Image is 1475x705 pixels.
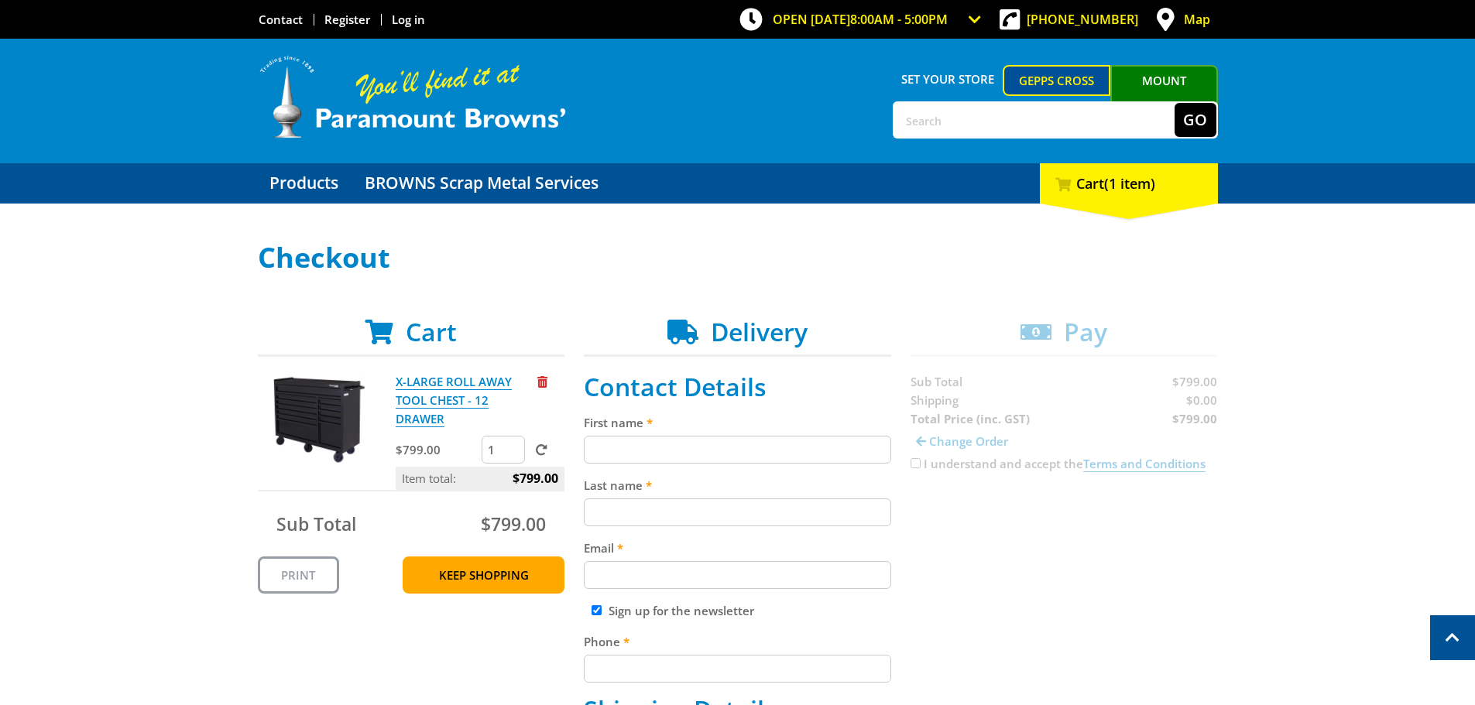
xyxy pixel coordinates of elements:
[258,556,339,594] a: Print
[584,498,891,526] input: Please enter your last name.
[396,374,512,427] a: X-LARGE ROLL AWAY TOOL CHEST - 12 DRAWER
[273,372,365,465] img: X-LARGE ROLL AWAY TOOL CHEST - 12 DRAWER
[1003,65,1110,96] a: Gepps Cross
[584,372,891,402] h2: Contact Details
[537,374,547,389] a: Remove from cart
[396,440,479,459] p: $799.00
[711,315,808,348] span: Delivery
[481,512,546,536] span: $799.00
[392,12,425,27] a: Log in
[258,54,568,140] img: Paramount Browns'
[259,12,303,27] a: Go to the Contact page
[1175,103,1216,137] button: Go
[584,539,891,557] label: Email
[513,467,558,490] span: $799.00
[258,163,350,204] a: Go to the Products page
[258,242,1218,273] h1: Checkout
[584,632,891,651] label: Phone
[584,436,891,464] input: Please enter your first name.
[324,12,370,27] a: Go to the registration page
[584,413,891,432] label: First name
[1104,174,1155,193] span: (1 item)
[403,556,564,594] a: Keep Shopping
[893,65,1003,93] span: Set your store
[773,11,948,28] span: OPEN [DATE]
[396,467,564,490] p: Item total:
[584,655,891,683] input: Please enter your telephone number.
[406,315,457,348] span: Cart
[1040,163,1218,204] div: Cart
[609,603,754,618] label: Sign up for the newsletter
[584,476,891,495] label: Last name
[850,11,948,28] span: 8:00am - 5:00pm
[1110,65,1218,124] a: Mount [PERSON_NAME]
[276,512,356,536] span: Sub Total
[353,163,610,204] a: Go to the BROWNS Scrap Metal Services page
[894,103,1175,137] input: Search
[584,561,891,589] input: Please enter your email address.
